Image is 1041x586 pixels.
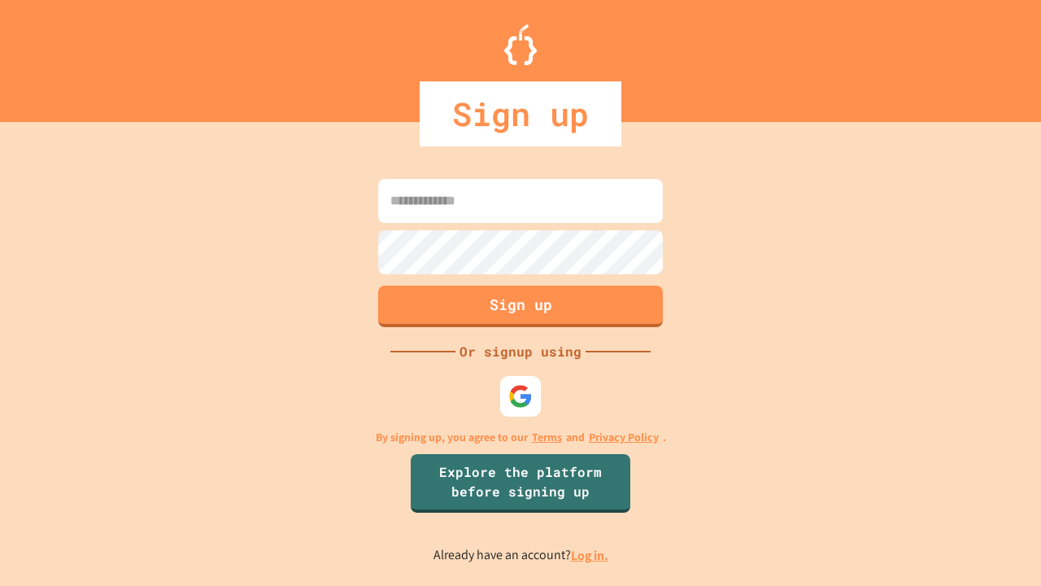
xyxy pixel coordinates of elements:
[433,545,608,566] p: Already have an account?
[378,286,663,327] button: Sign up
[508,384,533,409] img: google-icon.svg
[571,547,608,564] a: Log in.
[376,429,666,446] p: By signing up, you agree to our and .
[973,521,1025,570] iframe: chat widget
[411,454,630,513] a: Explore the platform before signing up
[532,429,562,446] a: Terms
[589,429,659,446] a: Privacy Policy
[420,81,621,146] div: Sign up
[455,342,586,361] div: Or signup using
[504,24,537,65] img: Logo.svg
